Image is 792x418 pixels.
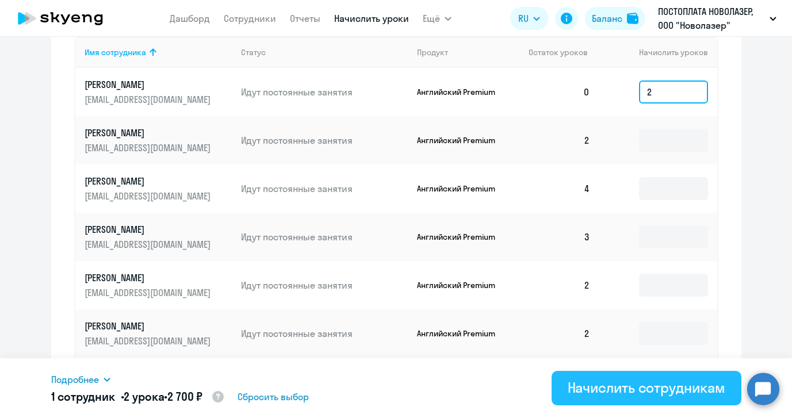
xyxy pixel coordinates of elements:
[85,271,232,299] a: [PERSON_NAME][EMAIL_ADDRESS][DOMAIN_NAME]
[85,175,232,202] a: [PERSON_NAME][EMAIL_ADDRESS][DOMAIN_NAME]
[241,279,408,292] p: Идут постоянные занятия
[85,78,232,106] a: [PERSON_NAME][EMAIL_ADDRESS][DOMAIN_NAME]
[290,13,320,24] a: Отчеты
[85,78,213,91] p: [PERSON_NAME]
[51,389,225,406] h5: 1 сотрудник • •
[224,13,276,24] a: Сотрудники
[85,335,213,347] p: [EMAIL_ADDRESS][DOMAIN_NAME]
[529,47,588,57] span: Остаток уроков
[417,280,503,290] p: Английский Premium
[241,231,408,243] p: Идут постоянные занятия
[585,7,645,30] button: Балансbalance
[417,183,503,194] p: Английский Premium
[519,68,600,116] td: 0
[85,93,213,106] p: [EMAIL_ADDRESS][DOMAIN_NAME]
[241,182,408,195] p: Идут постоянные занятия
[529,47,600,57] div: Остаток уроков
[241,47,408,57] div: Статус
[241,327,408,340] p: Идут постоянные занятия
[85,126,213,139] p: [PERSON_NAME]
[423,11,440,25] span: Ещё
[238,390,309,404] span: Сбросить выбор
[85,175,213,187] p: [PERSON_NAME]
[568,378,725,397] div: Начислить сотрудникам
[519,358,600,406] td: 4
[519,164,600,213] td: 4
[85,238,213,251] p: [EMAIL_ADDRESS][DOMAIN_NAME]
[85,286,213,299] p: [EMAIL_ADDRESS][DOMAIN_NAME]
[417,328,503,339] p: Английский Premium
[85,141,213,154] p: [EMAIL_ADDRESS][DOMAIN_NAME]
[85,223,232,251] a: [PERSON_NAME][EMAIL_ADDRESS][DOMAIN_NAME]
[85,47,146,57] div: Имя сотрудника
[592,11,622,25] div: Баланс
[85,126,232,154] a: [PERSON_NAME][EMAIL_ADDRESS][DOMAIN_NAME]
[85,223,213,236] p: [PERSON_NAME]
[241,86,408,98] p: Идут постоянные занятия
[85,320,213,332] p: [PERSON_NAME]
[518,11,529,25] span: RU
[51,373,99,386] span: Подробнее
[241,47,266,57] div: Статус
[417,47,448,57] div: Продукт
[519,116,600,164] td: 2
[85,320,232,347] a: [PERSON_NAME][EMAIL_ADDRESS][DOMAIN_NAME]
[658,5,765,32] p: ПОСТОПЛАТА НОВОЛАЗЕР, ООО "Новолазер"
[510,7,548,30] button: RU
[417,232,503,242] p: Английский Premium
[167,389,202,404] span: 2 700 ₽
[519,309,600,358] td: 2
[85,271,213,284] p: [PERSON_NAME]
[417,135,503,145] p: Английский Premium
[417,87,503,97] p: Английский Premium
[170,13,210,24] a: Дашборд
[599,37,717,68] th: Начислить уроков
[519,261,600,309] td: 2
[85,190,213,202] p: [EMAIL_ADDRESS][DOMAIN_NAME]
[652,5,782,32] button: ПОСТОПЛАТА НОВОЛАЗЕР, ООО "Новолазер"
[124,389,164,404] span: 2 урока
[241,134,408,147] p: Идут постоянные занятия
[627,13,638,24] img: balance
[417,47,519,57] div: Продукт
[552,371,741,405] button: Начислить сотрудникам
[519,213,600,261] td: 3
[334,13,409,24] a: Начислить уроки
[423,7,452,30] button: Ещё
[85,47,232,57] div: Имя сотрудника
